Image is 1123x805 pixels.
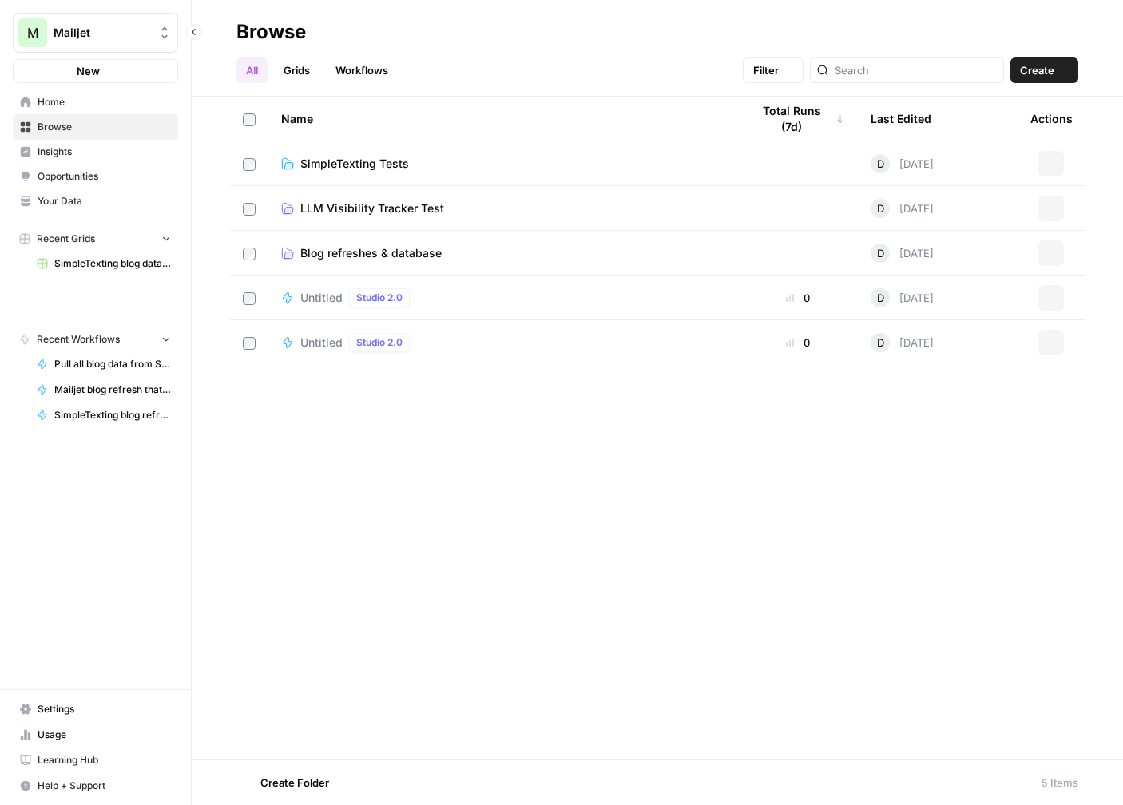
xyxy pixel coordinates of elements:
span: D [877,290,884,306]
span: M [27,23,38,42]
span: Untitled [300,290,343,306]
span: Learning Hub [38,753,171,767]
span: Settings [38,702,171,716]
span: SimpleTexting blog database [54,256,171,271]
a: Settings [13,696,178,722]
button: Create Folder [236,770,339,795]
span: D [877,200,884,216]
a: Learning Hub [13,747,178,773]
div: [DATE] [871,154,934,173]
a: Opportunities [13,164,178,189]
div: Actions [1030,97,1073,141]
span: Create Folder [260,775,329,791]
a: Pull all blog data from SimpleTexting to Airops + populate grid [30,351,178,377]
span: Opportunities [38,169,171,184]
button: Recent Grids [13,227,178,251]
span: Home [38,95,171,109]
a: Browse [13,114,178,140]
span: Your Data [38,194,171,208]
a: All [236,57,268,83]
button: New [13,59,178,83]
a: LLM Visibility Tracker Test [281,200,725,216]
div: 0 [751,335,845,351]
button: Workspace: Mailjet [13,13,178,53]
div: [DATE] [871,199,934,218]
span: Usage [38,728,171,742]
a: Your Data [13,188,178,214]
span: Help + Support [38,779,171,793]
div: Last Edited [871,97,931,141]
span: Create [1020,62,1054,78]
span: Studio 2.0 [356,335,403,350]
span: Mailjet blog refresh that doesn't change HTML [54,383,171,397]
a: UntitledStudio 2.0 [281,333,725,352]
div: 0 [751,290,845,306]
div: [DATE] [871,333,934,352]
button: Recent Workflows [13,327,178,351]
a: Insights [13,139,178,165]
a: SimpleTexting blog database [30,251,178,276]
span: Mailjet [54,25,150,41]
a: Home [13,89,178,115]
div: [DATE] [871,288,934,307]
a: SimpleTexting Tests [281,156,725,172]
div: Total Runs (7d) [751,97,845,141]
a: Grids [274,57,319,83]
input: Search [835,62,997,78]
button: Filter [743,57,804,83]
span: Studio 2.0 [356,291,403,305]
a: Blog refreshes & database [281,245,725,261]
div: [DATE] [871,244,934,263]
span: SimpleTexting Tests [300,156,409,172]
span: Pull all blog data from SimpleTexting to Airops + populate grid [54,357,171,371]
a: SimpleTexting blog refresh that doesn't change HTML [30,402,178,428]
span: D [877,335,884,351]
div: 5 Items [1042,775,1078,791]
button: Help + Support [13,773,178,799]
span: D [877,156,884,172]
span: D [877,245,884,261]
button: Create [1010,57,1078,83]
a: UntitledStudio 2.0 [281,288,725,307]
span: Untitled [300,335,343,351]
span: Filter [753,62,779,78]
span: Insights [38,145,171,159]
a: Mailjet blog refresh that doesn't change HTML [30,377,178,402]
a: Workflows [326,57,398,83]
div: Browse [236,19,306,45]
span: Blog refreshes & database [300,245,442,261]
span: New [77,63,100,79]
span: Recent Workflows [37,332,120,347]
div: Name [281,97,725,141]
span: Recent Grids [37,232,95,246]
span: SimpleTexting blog refresh that doesn't change HTML [54,408,171,422]
span: LLM Visibility Tracker Test [300,200,444,216]
a: Usage [13,722,178,747]
span: Browse [38,120,171,134]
